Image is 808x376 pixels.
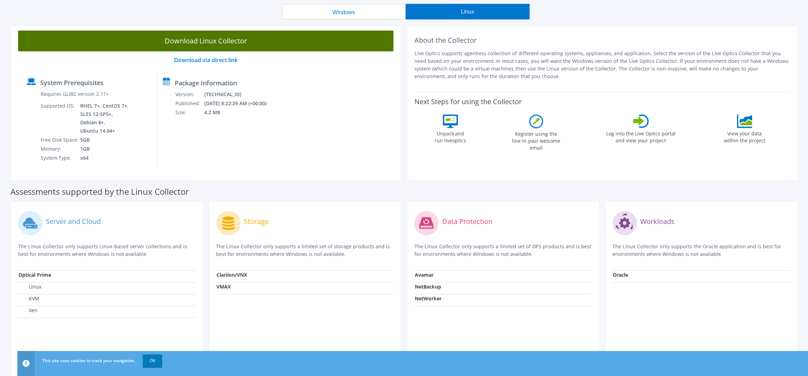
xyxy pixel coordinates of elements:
strong: NetWorker [415,295,442,302]
td: 5GB [80,135,130,144]
p: The Linux Collector only supports a limited set of storage products and is best for environments ... [216,243,394,258]
strong: Clariion/VNX [217,271,247,278]
label: System Prerequisites [40,79,104,86]
a: Download via direct link [174,56,238,64]
label: KVM [18,295,39,302]
strong: Optical Prime [18,271,51,278]
td: 1GB [80,144,130,153]
strong: VMAX [217,283,231,290]
label: Workloads [641,218,675,225]
p: The Linux Collector only supports Linux-based server collections and is best for environments whe... [18,243,196,258]
p: The Linux Collector only supports the Oracle application and is best for environments where Windo... [613,243,790,258]
label: Requires GLIBC version 2.17+ [41,91,109,98]
td: Published: [175,99,204,108]
td: 4.2 MB [204,108,276,117]
td: x64 [80,153,130,162]
td: Memory: [40,144,80,153]
td: Supported OS: [40,101,80,135]
strong: Oracle [613,271,628,278]
label: Log into the Live Optics portal and view your project [606,128,676,144]
label: Xen [18,307,38,314]
td: [TECHNICAL_ID] [204,90,276,99]
span: This site uses cookies to track your navigation. [42,358,135,364]
label: View your data within the project [720,128,770,144]
label: Data Protection [442,218,493,225]
label: Register using the line in your welcome email [510,128,562,151]
strong: NetBackup [415,283,441,290]
p: Live Optics supports agentless collection of different operating systems, appliances, and applica... [414,50,790,80]
strong: Avamar [415,271,434,278]
td: System Type: [40,153,80,162]
label: Storage [244,218,269,225]
label: Linux [18,283,41,290]
label: Package Information [175,80,237,86]
td: Free Disk Space: [40,135,80,144]
label: Assessments supported by the Linux Collector [10,188,189,195]
h2: About the Collector [414,36,790,44]
a: Download Linux Collector [18,31,394,51]
label: Unpack and run liveoptics [435,128,467,144]
label: Next Steps for using the Collector [414,98,522,106]
a: OK [143,354,162,367]
td: RHEL 7+, CentOS 7+, SLES 12-SP5+, Debian 8+, Ubuntu 14.04+ [80,101,130,135]
td: [DATE] 8:22:29 AM (+00:00) [204,99,276,108]
button: Linux [406,4,530,19]
td: Size: [175,108,204,117]
label: Server and Cloud [46,218,101,225]
p: The Linux Collector only supports a limited set of DPS products and is best for environments wher... [414,243,592,258]
td: Version: [175,90,204,99]
button: Windows [282,4,406,19]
